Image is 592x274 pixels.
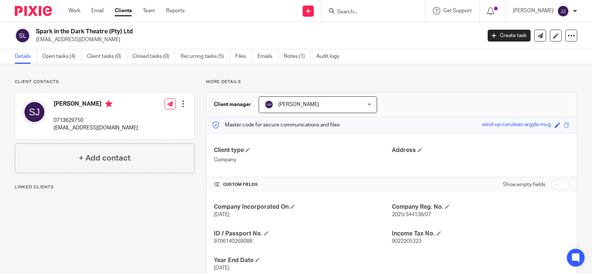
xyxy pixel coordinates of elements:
div: wind-up-cerulean-argyle-mug [482,121,551,129]
p: [PERSON_NAME] [513,7,554,14]
a: Reports [166,7,185,14]
p: [EMAIL_ADDRESS][DOMAIN_NAME] [54,124,138,132]
h4: Company Incorporated On [214,203,391,211]
h2: Spark in the Dark Theatre (Pty) Ltd [36,28,388,36]
a: Work [68,7,80,14]
p: Linked clients [15,184,195,190]
a: Closed tasks (0) [132,49,175,64]
i: Primary [105,100,112,108]
a: Create task [488,30,531,42]
img: Pixie [15,6,52,16]
label: Show empty fields [503,181,545,188]
img: svg%3E [15,28,30,43]
img: svg%3E [557,5,569,17]
h4: Client type [214,146,391,154]
a: Open tasks (4) [42,49,81,64]
h4: [PERSON_NAME] [54,100,138,109]
h4: ID / Passport No. [214,230,391,238]
h4: + Add contact [79,152,131,164]
p: Master code for secure communications and files [212,121,340,129]
a: Recurring tasks (5) [181,49,230,64]
h4: Year End Date [214,257,391,264]
a: Emails [258,49,278,64]
h4: Address [392,146,569,154]
h3: Client manager [214,101,251,108]
span: [DATE] [214,265,229,271]
img: svg%3E [23,100,46,124]
a: Email [91,7,104,14]
h4: CUSTOM FIELDS [214,182,391,188]
a: Client tasks (0) [87,49,127,64]
span: [DATE] [214,212,229,217]
p: Client contacts [15,79,195,85]
a: Notes (1) [284,49,311,64]
span: 9706140269088 [214,239,252,244]
input: Search [336,9,403,16]
span: Get Support [443,8,472,13]
a: Files [235,49,252,64]
span: 9022205323 [392,239,421,244]
h4: Income Tax No. [392,230,569,238]
p: More details [206,79,577,85]
a: Audit logs [316,49,345,64]
a: Team [143,7,155,14]
img: svg%3E [265,100,273,109]
p: Company [214,156,391,164]
p: [EMAIL_ADDRESS][DOMAIN_NAME] [36,36,477,43]
h4: Company Reg. No. [392,203,569,211]
span: 2025/344138/07 [392,212,431,217]
p: 0713629750 [54,117,138,124]
a: Details [15,49,37,64]
a: Clients [115,7,132,14]
span: [PERSON_NAME] [278,102,319,107]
